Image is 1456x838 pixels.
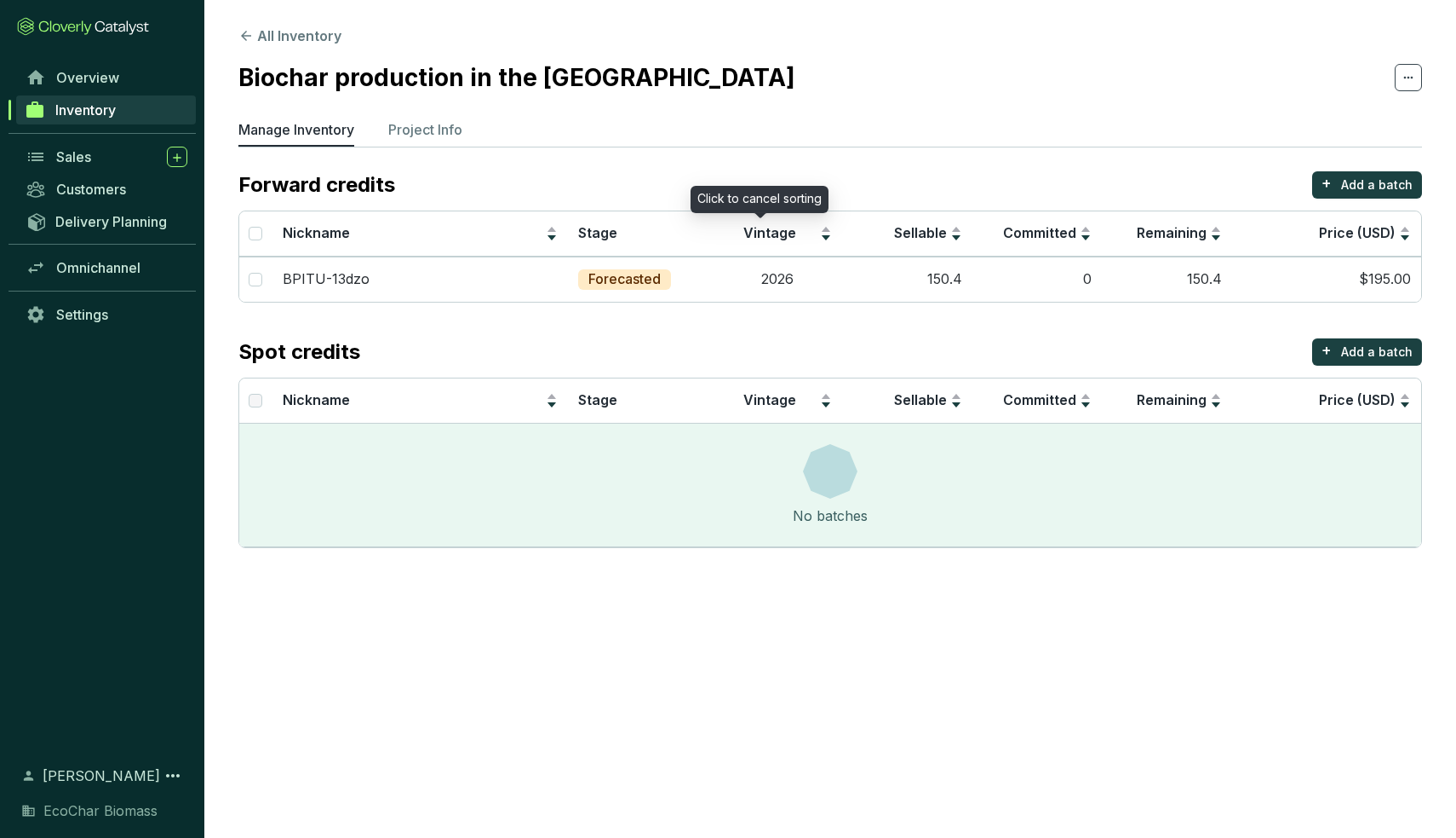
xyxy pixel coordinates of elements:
[283,270,370,289] p: BPITU-13dzo
[238,119,354,140] p: Manage Inventory
[691,186,828,213] div: Click to cancel sorting
[55,101,116,118] span: Inventory
[56,148,91,165] span: Sales
[56,69,119,86] span: Overview
[1312,171,1422,199] button: +Add a batch
[568,379,712,424] th: Stage
[283,391,350,408] span: Nickname
[238,60,795,95] h2: Biochar production in the [GEOGRAPHIC_DATA]
[17,175,196,204] a: Customers
[56,181,126,198] span: Customers
[1102,257,1232,302] td: 150.4
[238,338,360,366] p: Spot credits
[17,253,196,282] a: Omnichannel
[1319,224,1396,241] span: Price (USD)
[578,391,617,408] span: Stage
[894,224,947,241] span: Sellable
[17,142,196,171] a: Sales
[55,213,167,230] span: Delivery Planning
[56,306,108,323] span: Settings
[283,224,350,241] span: Nickname
[1003,391,1076,408] span: Committed
[238,171,395,199] p: Forward credits
[578,224,617,241] span: Stage
[1321,338,1332,362] p: +
[1137,224,1207,241] span: Remaining
[842,257,972,302] td: 150.4
[1003,224,1076,241] span: Committed
[793,506,868,526] div: No batches
[1137,391,1207,408] span: Remaining
[972,257,1103,302] td: 0
[17,207,196,235] a: Delivery Planning
[1312,338,1422,366] button: +Add a batch
[1319,391,1396,408] span: Price (USD)
[894,391,947,408] span: Sellable
[238,26,341,46] button: All Inventory
[17,300,196,329] a: Settings
[388,119,462,140] p: Project Info
[1232,257,1421,302] td: $195.00
[1321,171,1332,195] p: +
[16,95,196,124] a: Inventory
[17,63,196,92] a: Overview
[712,257,842,302] td: 2026
[43,766,160,786] span: [PERSON_NAME]
[588,270,661,289] p: Forecasted
[43,800,158,821] span: EcoChar Biomass
[568,211,712,257] th: Stage
[743,224,796,241] span: Vintage
[56,259,140,276] span: Omnichannel
[743,391,796,408] span: Vintage
[1341,176,1413,194] p: Add a batch
[1341,344,1413,361] p: Add a batch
